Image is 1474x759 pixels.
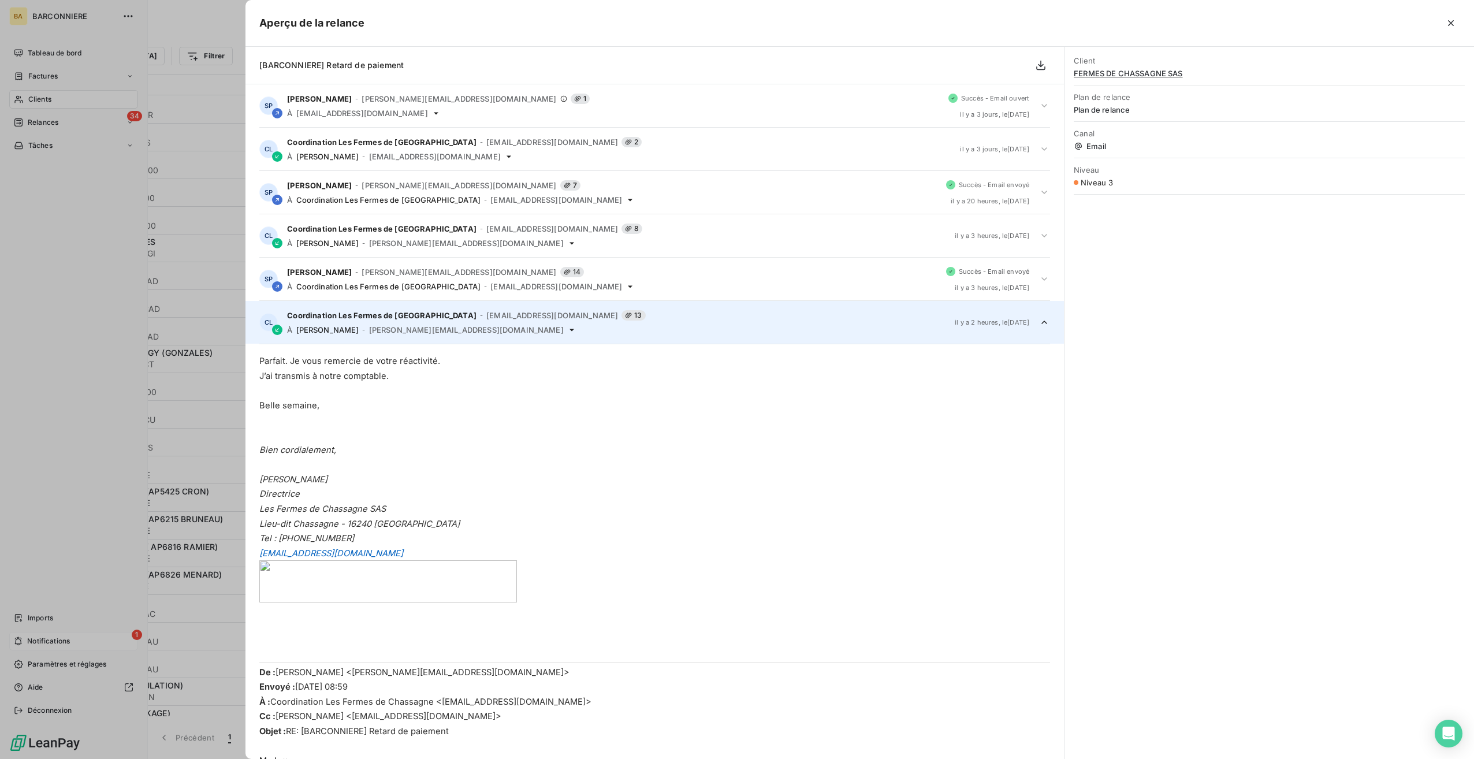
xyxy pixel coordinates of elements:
span: 7 [560,180,580,191]
span: [PERSON_NAME][EMAIL_ADDRESS][DOMAIN_NAME] [362,267,556,277]
div: SP [259,183,278,202]
div: SP [259,96,278,115]
div: CL [259,226,278,245]
div: Open Intercom Messenger [1435,720,1462,747]
b: Cc : [259,711,276,721]
span: Niveau [1074,165,1465,174]
span: [EMAIL_ADDRESS][DOMAIN_NAME] [490,282,622,291]
span: [EMAIL_ADDRESS][DOMAIN_NAME] [486,311,618,320]
span: À [287,109,292,118]
span: [PERSON_NAME] [259,474,327,485]
span: [PERSON_NAME][EMAIL_ADDRESS][DOMAIN_NAME] [369,239,564,248]
span: Canal [1074,129,1465,138]
span: Bien cordialement, [259,445,336,455]
span: - [480,139,483,146]
span: [EMAIL_ADDRESS][DOMAIN_NAME] [486,137,618,147]
span: [PERSON_NAME] [287,94,352,103]
span: De : [259,667,276,678]
span: Directrice [259,489,300,499]
span: À [287,152,292,161]
span: [EMAIL_ADDRESS][DOMAIN_NAME] [369,152,501,161]
img: image001.png@01DC3901.A30EF810 [259,560,517,602]
span: 8 [621,224,642,234]
div: SP [259,270,278,288]
div: CL [259,313,278,332]
span: - [480,225,483,232]
span: - [484,283,487,290]
span: [PERSON_NAME][EMAIL_ADDRESS][DOMAIN_NAME] [362,181,556,190]
span: Niveau 3 [1081,178,1113,187]
b: Envoyé : [259,682,295,692]
span: [PERSON_NAME] [296,239,359,248]
span: Coordination Les Fermes de [GEOGRAPHIC_DATA] [287,311,477,320]
span: [PERSON_NAME][EMAIL_ADDRESS][DOMAIN_NAME] [362,94,556,103]
b: À : [259,697,270,707]
span: [EMAIL_ADDRESS][DOMAIN_NAME] [296,109,428,118]
span: Coordination Les Fermes de [GEOGRAPHIC_DATA] [287,224,477,233]
span: Client [1074,56,1465,65]
span: il y a 3 heures , le [DATE] [955,232,1029,239]
span: Succès - Email envoyé [959,181,1029,188]
span: [BARCONNIERE] Retard de paiement [259,60,404,70]
span: Tel : [PHONE_NUMBER] [259,533,354,544]
span: il y a 2 heures , le [DATE] [955,319,1029,326]
span: [PERSON_NAME] [287,267,352,277]
span: Coordination Les Fermes de [GEOGRAPHIC_DATA] [296,195,481,204]
span: Succès - Email envoyé [959,268,1029,275]
span: Parfait. Je vous remercie de votre réactivité. [259,356,440,366]
span: 1 [571,94,590,104]
span: À [287,195,292,204]
b: Objet : [259,726,286,736]
span: [PERSON_NAME] [287,181,352,190]
span: À [287,239,292,248]
span: - [362,326,365,333]
span: Plan de relance [1074,92,1465,102]
span: Lieu-dit Chassagne - 16240 [GEOGRAPHIC_DATA] [259,519,460,529]
span: - [355,269,358,276]
span: - [480,312,483,319]
span: il y a 3 heures , le [DATE] [955,284,1029,291]
span: - [355,182,358,189]
span: il y a 3 jours , le [DATE] [960,111,1029,118]
span: - [362,240,365,247]
span: Les Fermes de Chassagne SAS [259,504,386,514]
h5: Aperçu de la relance [259,15,364,31]
span: - [362,153,365,160]
span: 14 [560,267,584,277]
span: - [355,95,358,102]
span: 2 [621,137,642,147]
span: Coordination Les Fermes de [GEOGRAPHIC_DATA] [287,137,477,147]
span: À [287,325,292,334]
span: [PERSON_NAME] [296,152,359,161]
span: Plan de relance [1074,105,1465,114]
span: [PERSON_NAME] <[PERSON_NAME][EMAIL_ADDRESS][DOMAIN_NAME]> [DATE] 08:59 Coordination Les Fermes de... [259,667,591,736]
span: Succès - Email ouvert [961,95,1029,102]
span: [PERSON_NAME][EMAIL_ADDRESS][DOMAIN_NAME] [369,325,564,334]
span: [EMAIL_ADDRESS][DOMAIN_NAME] [490,195,622,204]
div: CL [259,140,278,158]
span: FERMES DE CHASSAGNE SAS [1074,69,1465,78]
span: - [484,196,487,203]
a: [EMAIL_ADDRESS][DOMAIN_NAME] [259,548,403,559]
span: [PERSON_NAME] [296,325,359,334]
span: Coordination Les Fermes de [GEOGRAPHIC_DATA] [296,282,481,291]
span: Email [1074,142,1465,151]
span: J’ai transmis à notre comptable. [259,371,389,381]
span: Belle semaine, [259,400,319,411]
span: il y a 3 jours , le [DATE] [960,146,1029,152]
span: [EMAIL_ADDRESS][DOMAIN_NAME] [486,224,618,233]
span: 13 [621,310,645,321]
span: À [287,282,292,291]
span: il y a 20 heures , le [DATE] [951,198,1029,204]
